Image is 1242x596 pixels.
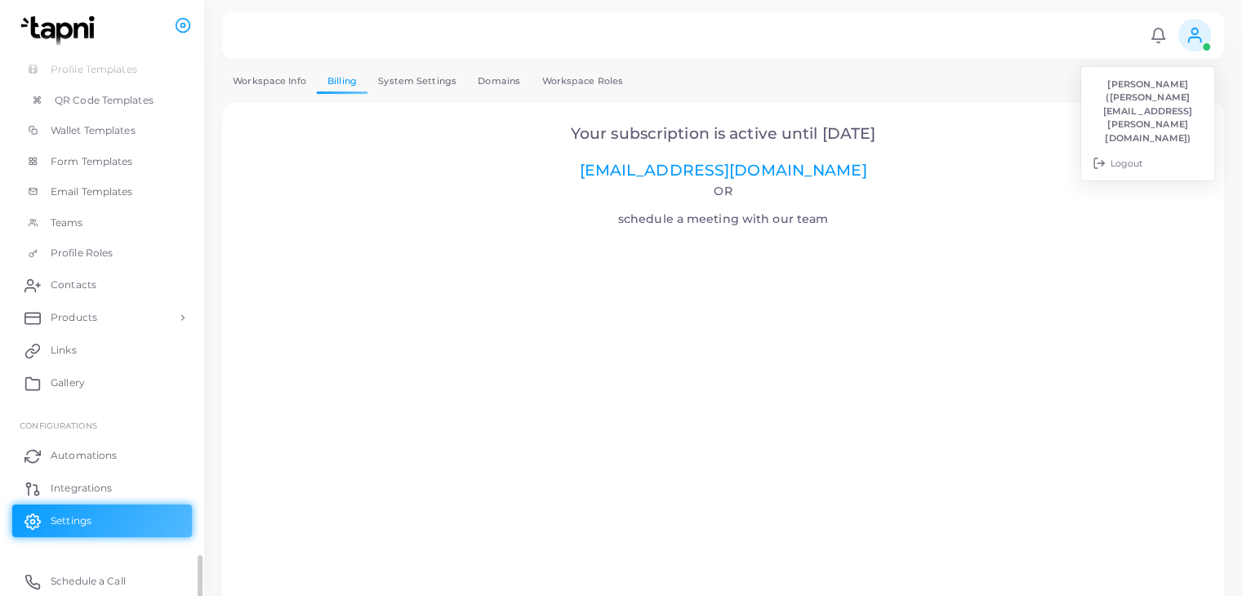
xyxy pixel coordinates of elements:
span: Profile Templates [51,62,137,77]
span: Links [51,343,77,358]
a: QR Code Templates [12,85,192,116]
a: Automations [12,439,192,472]
a: Profile Roles [12,238,192,269]
span: Gallery [51,376,85,390]
span: Contacts [51,278,96,292]
a: Teams [12,207,192,238]
span: Settings [51,514,91,528]
span: Configurations [20,420,97,430]
a: Domains [467,69,531,93]
span: Wallet Templates [51,123,136,138]
span: Or [714,184,732,198]
span: Schedule a Call [51,574,126,589]
a: Workspace Info [222,69,317,93]
a: Email Templates [12,176,192,207]
a: Products [12,301,192,334]
span: Automations [51,448,117,463]
a: Workspace Roles [531,69,634,93]
iframe: Select a Date & Time - Calendly [245,231,1202,589]
span: Profile Roles [51,246,113,260]
span: QR Code Templates [55,93,154,108]
a: Billing [317,69,367,93]
span: Integrations [51,481,112,496]
span: Teams [51,216,83,230]
span: Form Templates [51,154,133,169]
span: Products [51,310,97,325]
h4: schedule a meeting with our team [245,185,1202,226]
span: Email Templates [51,185,133,199]
span: Your subscription is active until [DATE] [571,124,875,143]
a: Wallet Templates [12,115,192,146]
a: Profile Templates [12,54,192,85]
a: System Settings [367,69,467,93]
a: Settings [12,505,192,537]
a: Contacts [12,269,192,301]
a: Form Templates [12,146,192,177]
img: logo [15,16,105,46]
a: Integrations [12,472,192,505]
a: [EMAIL_ADDRESS][DOMAIN_NAME] [579,161,866,180]
a: Gallery [12,367,192,399]
span: Logout [1111,157,1143,171]
a: Links [12,334,192,367]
